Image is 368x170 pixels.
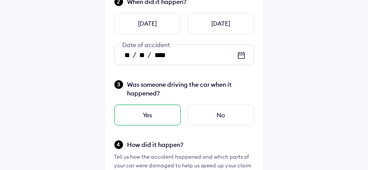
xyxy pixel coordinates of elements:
div: Yes [114,105,181,126]
span: Date of accident [120,41,172,49]
span: / [148,50,151,59]
div: Tell us how the accident happened and which parts of your car were damaged to help us speed up yo... [114,153,254,170]
span: / [133,50,137,59]
div: No [188,105,254,126]
div: [DATE] [114,13,181,34]
div: [DATE] [188,13,254,34]
span: Was someone driving the car when it happened? [127,80,254,98]
span: How did it happen? [127,140,254,149]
